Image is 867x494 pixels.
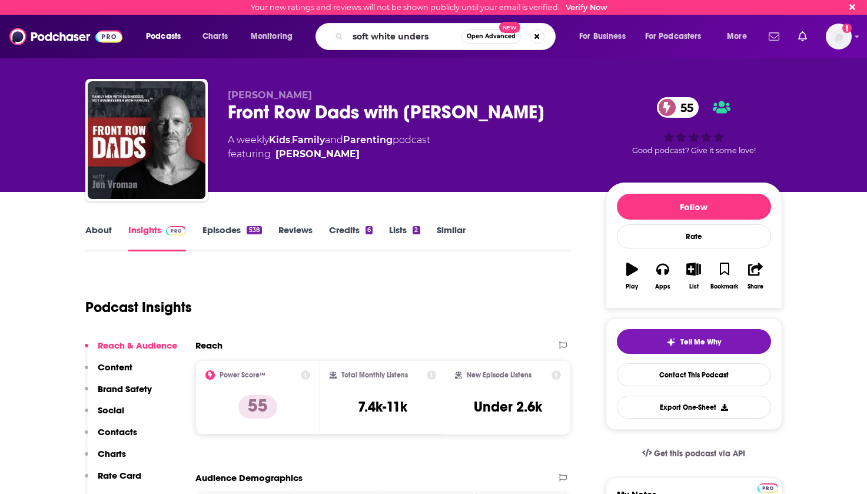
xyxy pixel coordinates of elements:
span: [PERSON_NAME] [228,89,312,101]
span: For Podcasters [645,28,702,45]
div: Share [748,283,763,290]
div: Your new ratings and reviews will not be shown publicly until your email is verified. [251,3,607,12]
div: Play [626,283,638,290]
img: User Profile [826,24,852,49]
button: Export One-Sheet [617,396,771,419]
a: Contact This Podcast [617,363,771,386]
a: Show notifications dropdown [793,26,812,47]
span: Tell Me Why [680,337,721,347]
button: Social [85,405,124,426]
p: Reach & Audience [98,340,177,351]
button: Charts [85,448,126,470]
p: Brand Safety [98,383,152,394]
div: A weekly podcast [228,133,430,161]
div: List [689,283,699,290]
button: List [678,255,709,297]
button: Reach & Audience [85,340,177,362]
button: Apps [647,255,678,297]
button: open menu [138,27,196,46]
span: Logged in as kimmiveritas [826,24,852,49]
a: Parenting [343,134,393,145]
span: , [290,134,292,145]
button: Follow [617,194,771,220]
span: Good podcast? Give it some love! [632,146,756,155]
span: and [325,134,343,145]
div: Apps [655,283,670,290]
a: Pro website [758,482,778,493]
h3: 7.4k-11k [358,398,407,416]
p: 55 [238,395,277,419]
img: Podchaser Pro [758,483,778,493]
img: Front Row Dads with Jon Vroman [88,81,205,199]
h2: Total Monthly Listens [341,371,408,379]
div: 55Good podcast? Give it some love! [606,89,782,163]
input: Search podcasts, credits, & more... [348,27,461,46]
button: Content [85,362,132,383]
p: Contacts [98,426,137,437]
a: Jon Vroman [275,147,360,161]
a: InsightsPodchaser Pro [128,224,187,251]
span: Open Advanced [467,34,516,39]
a: Similar [437,224,466,251]
h3: Under 2.6k [474,398,542,416]
button: tell me why sparkleTell Me Why [617,329,771,354]
svg: Email not verified [842,24,852,33]
a: Charts [195,27,235,46]
a: Credits6 [329,224,373,251]
span: More [727,28,747,45]
a: Show notifications dropdown [764,26,784,47]
button: Contacts [85,426,137,448]
span: featuring [228,147,430,161]
h2: Reach [195,340,222,351]
div: 538 [247,226,261,234]
div: 6 [366,226,373,234]
button: Rate Card [85,470,141,492]
a: Reviews [278,224,313,251]
a: About [85,224,112,251]
span: Monitoring [251,28,293,45]
img: Podchaser - Follow, Share and Rate Podcasts [9,25,122,48]
p: Rate Card [98,470,141,481]
button: Share [740,255,770,297]
div: Rate [617,224,771,248]
h2: New Episode Listens [467,371,532,379]
h1: Podcast Insights [85,299,192,316]
div: Bookmark [710,283,738,290]
span: Charts [202,28,228,45]
a: Kids [269,134,290,145]
a: Episodes538 [202,224,261,251]
img: tell me why sparkle [666,337,676,347]
div: 2 [413,226,420,234]
iframe: Intercom live chat [827,454,855,482]
a: Get this podcast via API [633,439,755,468]
a: Family [292,134,325,145]
p: Charts [98,448,126,459]
span: Get this podcast via API [654,449,745,459]
p: Content [98,362,132,373]
button: Bookmark [709,255,740,297]
span: For Business [579,28,626,45]
button: open menu [637,27,719,46]
a: Lists2 [389,224,420,251]
p: Social [98,405,124,416]
a: Verify Now [566,3,607,12]
h2: Power Score™ [220,371,265,379]
h2: Audience Demographics [195,472,303,483]
img: Podchaser Pro [166,226,187,236]
span: New [499,22,520,33]
button: open menu [571,27,640,46]
button: Open AdvancedNew [461,29,521,44]
button: open menu [719,27,762,46]
div: Search podcasts, credits, & more... [327,23,567,50]
button: Play [617,255,647,297]
button: Show profile menu [826,24,852,49]
a: 55 [657,97,699,118]
button: Brand Safety [85,383,152,405]
span: Podcasts [146,28,181,45]
button: open menu [243,27,308,46]
span: 55 [669,97,699,118]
